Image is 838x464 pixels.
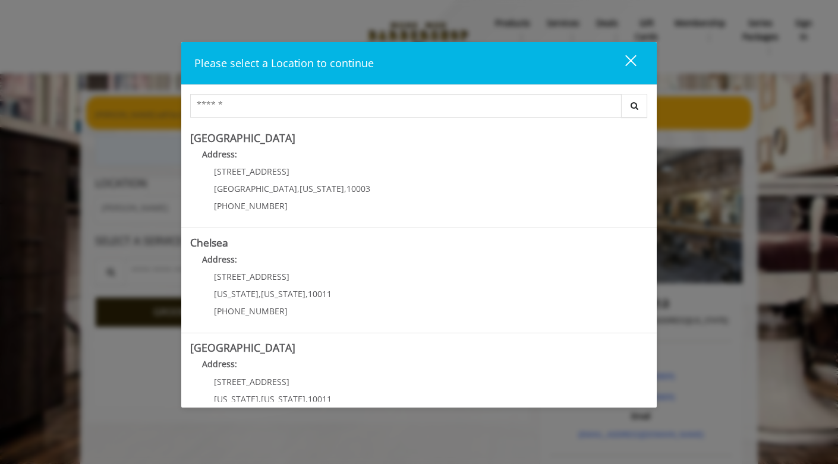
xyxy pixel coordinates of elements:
span: [US_STATE] [261,288,305,299]
span: 10011 [308,393,332,405]
div: close dialog [612,54,635,72]
span: [STREET_ADDRESS] [214,166,289,177]
span: [US_STATE] [261,393,305,405]
span: Please select a Location to continue [194,56,374,70]
b: Chelsea [190,235,228,250]
span: 10011 [308,288,332,299]
span: [US_STATE] [300,183,344,194]
i: Search button [628,102,641,110]
span: [US_STATE] [214,393,259,405]
span: , [259,288,261,299]
span: [GEOGRAPHIC_DATA] [214,183,297,194]
b: Address: [202,358,237,370]
span: , [305,288,308,299]
span: , [297,183,300,194]
b: [GEOGRAPHIC_DATA] [190,131,295,145]
span: [STREET_ADDRESS] [214,271,289,282]
div: Center Select [190,94,648,124]
b: Address: [202,149,237,160]
b: [GEOGRAPHIC_DATA] [190,340,295,355]
span: [STREET_ADDRESS] [214,376,289,387]
span: , [259,393,261,405]
span: [PHONE_NUMBER] [214,200,288,212]
span: , [305,393,308,405]
span: 10003 [346,183,370,194]
button: close dialog [603,51,644,75]
span: , [344,183,346,194]
b: Address: [202,254,237,265]
input: Search Center [190,94,622,118]
span: [US_STATE] [214,288,259,299]
span: [PHONE_NUMBER] [214,305,288,317]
